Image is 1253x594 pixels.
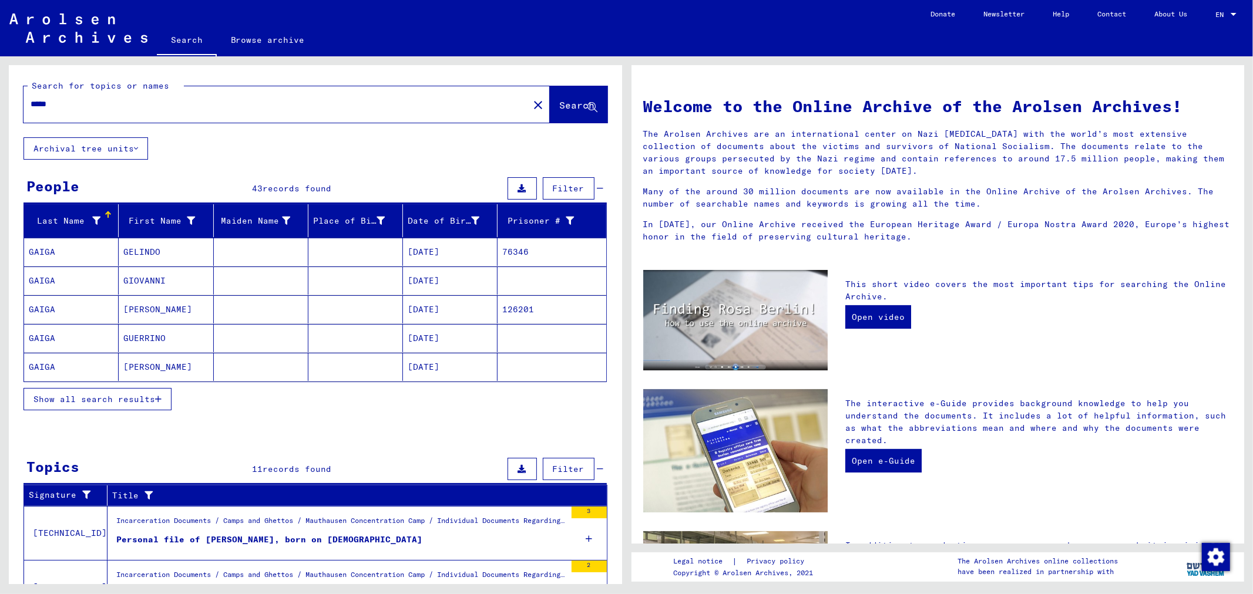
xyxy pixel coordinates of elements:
[24,324,119,352] mat-cell: GAIGA
[553,464,584,474] span: Filter
[263,183,331,194] span: records found
[24,295,119,323] mat-cell: GAIGA
[32,80,169,91] mat-label: Search for topics or names
[29,211,118,230] div: Last Name
[526,93,550,116] button: Clear
[403,353,498,381] mat-cell: [DATE]
[673,555,732,568] a: Legal notice
[1201,542,1230,571] div: Change consent
[543,177,594,200] button: Filter
[24,506,108,560] td: [TECHNICAL_ID]
[214,204,308,237] mat-header-cell: Maiden Name
[116,515,566,532] div: Incarceration Documents / Camps and Ghettos / Mauthausen Concentration Camp / Individual Document...
[531,98,545,112] mat-icon: close
[219,211,308,230] div: Maiden Name
[737,555,818,568] a: Privacy policy
[157,26,217,56] a: Search
[24,266,119,295] mat-cell: GAIGA
[553,183,584,194] span: Filter
[502,215,574,227] div: Prisoner #
[543,458,594,480] button: Filter
[29,489,92,501] div: Signature
[26,176,79,197] div: People
[673,568,818,578] p: Copyright © Arolsen Archives, 2021
[308,204,403,237] mat-header-cell: Place of Birth
[958,556,1118,566] p: The Arolsen Archives online collections
[24,353,119,381] mat-cell: GAIGA
[313,215,385,227] div: Place of Birth
[116,534,422,546] div: Personal file of [PERSON_NAME], born on [DEMOGRAPHIC_DATA]
[119,295,213,323] mat-cell: [PERSON_NAME]
[502,211,592,230] div: Prisoner #
[24,238,119,266] mat-cell: GAIGA
[498,204,606,237] mat-header-cell: Prisoner #
[1202,543,1230,571] img: Change consent
[119,353,213,381] mat-cell: [PERSON_NAME]
[9,14,147,43] img: Arolsen_neg.svg
[23,388,172,410] button: Show all search results
[643,128,1233,177] p: The Arolsen Archives are an international center on Nazi [MEDICAL_DATA] with the world’s most ext...
[643,94,1233,119] h1: Welcome to the Online Archive of the Arolsen Archives!
[123,215,195,227] div: First Name
[29,215,100,227] div: Last Name
[498,238,606,266] mat-cell: 76346
[572,561,607,572] div: 2
[119,238,213,266] mat-cell: GELINDO
[403,295,498,323] mat-cell: [DATE]
[119,324,213,352] mat-cell: GUERRINO
[1215,11,1228,19] span: EN
[119,204,213,237] mat-header-cell: First Name
[958,566,1118,577] p: have been realized in partnership with
[29,486,107,505] div: Signature
[112,490,578,502] div: Title
[845,449,922,473] a: Open e-Guide
[643,270,828,370] img: video.jpg
[408,211,497,230] div: Date of Birth
[23,137,148,160] button: Archival tree units
[673,555,818,568] div: |
[550,86,607,123] button: Search
[252,464,263,474] span: 11
[112,486,593,505] div: Title
[33,394,155,404] span: Show all search results
[26,456,79,477] div: Topics
[643,389,828,512] img: eguide.jpg
[313,211,402,230] div: Place of Birth
[408,215,479,227] div: Date of Birth
[403,324,498,352] mat-cell: [DATE]
[845,278,1232,303] p: This short video covers the most important tips for searching the Online Archive.
[845,305,911,329] a: Open video
[643,185,1233,210] p: Many of the around 30 million documents are now available in the Online Archive of the Arolsen Ar...
[252,183,263,194] span: 43
[1184,552,1228,581] img: yv_logo.png
[263,464,331,474] span: records found
[560,99,595,111] span: Search
[643,218,1233,243] p: In [DATE], our Online Archive received the European Heritage Award / Europa Nostra Award 2020, Eu...
[123,211,213,230] div: First Name
[217,26,319,54] a: Browse archive
[119,266,213,295] mat-cell: GIOVANNI
[403,204,498,237] mat-header-cell: Date of Birth
[498,295,606,323] mat-cell: 126201
[24,204,119,237] mat-header-cell: Last Name
[219,215,290,227] div: Maiden Name
[845,539,1232,589] p: In addition to conducting your own research, you can submit inquiries to the Arolsen Archives. No...
[403,266,498,295] mat-cell: [DATE]
[572,507,607,518] div: 3
[116,569,566,586] div: Incarceration Documents / Camps and Ghettos / Mauthausen Concentration Camp / Individual Document...
[845,397,1232,447] p: The interactive e-Guide provides background knowledge to help you understand the documents. It in...
[403,238,498,266] mat-cell: [DATE]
